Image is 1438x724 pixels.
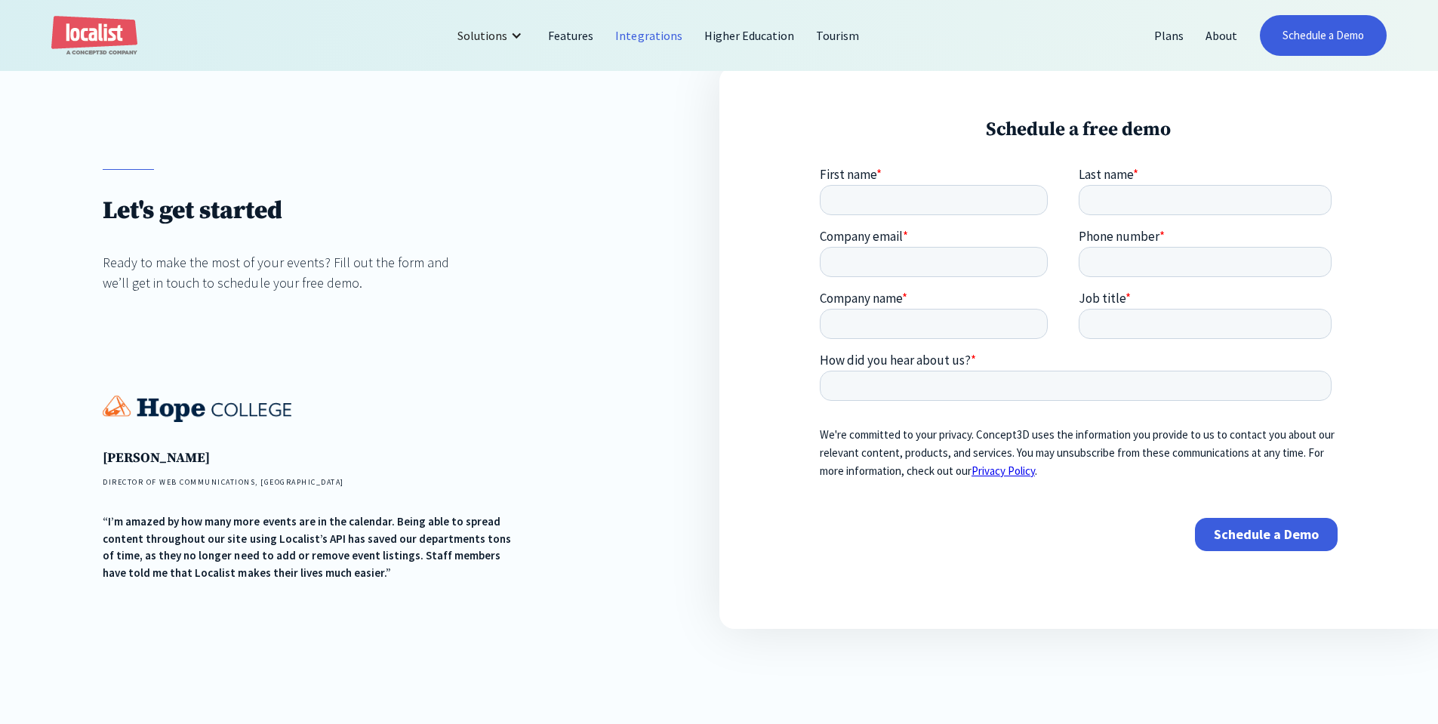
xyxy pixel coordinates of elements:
a: Features [537,17,605,54]
a: Schedule a Demo [1260,15,1387,56]
input: Schedule a Demo [375,351,518,384]
div: Solutions [457,26,507,45]
a: About [1195,17,1249,54]
a: home [51,16,137,56]
img: Hope College logo [103,396,291,422]
span: Job title [259,123,306,140]
div: Ready to make the most of your events? Fill out the form and we’ll get in touch to schedule your ... [103,252,462,293]
a: Plans [1144,17,1195,54]
h3: Schedule a free demo [820,118,1338,141]
a: Higher Education [694,17,805,54]
div: “I’m amazed by how many more events are in the calendar. Being able to spread content throughout ... [103,513,513,581]
iframe: Form 0 [820,167,1338,578]
a: Privacy Policy [152,297,215,311]
h4: DIRECTOR OF WEB COMMUNICATIONS, [GEOGRAPHIC_DATA] [103,476,513,488]
span: Phone number [259,61,340,78]
strong: [PERSON_NAME] [103,449,210,467]
a: Tourism [805,17,870,54]
a: Integrations [605,17,693,54]
div: Solutions [446,17,537,54]
h1: Let's get started [103,196,462,226]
